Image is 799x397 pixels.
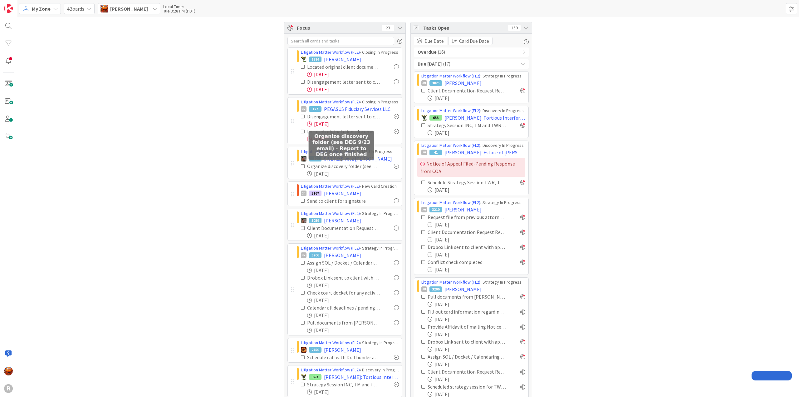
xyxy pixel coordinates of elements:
[301,367,360,373] a: Litigation Matter Workflow (FL2)
[307,266,399,274] div: [DATE]
[428,375,525,383] div: [DATE]
[163,4,195,9] div: Local Time:
[307,224,380,232] div: Client Documentation Request Returned by Client + curated to Original Client Docs folder ➡️ infor...
[421,207,427,212] div: JM
[428,221,525,228] div: [DATE]
[429,207,442,212] div: 3210
[429,115,442,121] div: 653
[429,150,442,155] div: 41
[301,183,399,190] div: › New Card Creation
[428,323,507,330] div: Provide Affidavit of mailing Notice to Heirs to Nic, [PERSON_NAME] and [PERSON_NAME].
[428,179,507,186] div: Schedule Strategy Session TWR, JAM and INC - Schedule for [DATE]
[428,129,525,136] div: [DATE]
[301,340,399,346] div: › Strategy In Progress
[421,199,525,206] div: › Strategy In Progress
[301,374,306,380] img: NC
[309,191,321,196] div: 3167
[421,73,525,79] div: › Strategy In Progress
[301,106,306,112] div: JM
[428,251,525,258] div: [DATE]
[418,61,442,68] b: Due [DATE]
[301,149,360,154] a: Litigation Matter Workflow (FL2)
[459,37,489,45] span: Card Due Date
[307,135,399,143] div: [DATE]
[307,326,399,334] div: [DATE]
[428,300,525,308] div: [DATE]
[307,78,380,86] div: Disengagement letter sent to client & PDF saved in client file
[428,186,525,194] div: [DATE]
[309,57,321,62] div: 1284
[311,133,372,157] h5: Organize discovery folder (see DEG 9/23 email) - Report to DEG once finished
[324,56,361,63] span: [PERSON_NAME]
[301,218,306,223] img: MW
[4,367,13,375] img: KA
[309,252,321,258] div: 3206
[428,236,525,243] div: [DATE]
[428,87,507,94] div: Client Documentation Request Returned by Client + curated to Original Client Docs folder ➡️ infor...
[428,122,507,129] div: Strategy Session INC, TM and TWR for Late Next Week
[324,190,361,197] span: [PERSON_NAME]
[301,99,399,105] div: › Closing In Progress
[301,252,306,258] div: JM
[309,374,321,380] div: 653
[421,142,525,149] div: › Discovery In Progress
[307,296,399,304] div: [DATE]
[428,94,525,102] div: [DATE]
[444,285,482,293] span: [PERSON_NAME]
[324,217,361,224] span: [PERSON_NAME]
[307,86,399,93] div: [DATE]
[307,120,399,128] div: [DATE]
[421,107,525,114] div: › Discovery In Progress
[421,150,427,155] div: JM
[301,148,399,155] div: › MSJ In Progress
[301,340,360,345] a: Litigation Matter Workflow (FL2)
[428,258,499,266] div: Conflict check completed
[429,286,442,292] div: 3206
[309,347,321,353] div: 2750
[301,210,399,217] div: › Strategy In Progress
[307,197,378,205] div: Send to client for signature
[448,37,493,45] button: Card Due Date
[428,345,525,353] div: [DATE]
[301,99,360,105] a: Litigation Matter Workflow (FL2)
[438,49,445,56] span: ( 16 )
[301,49,360,55] a: Litigation Matter Workflow (FL2)
[301,367,399,373] div: › Discovery In Progress
[110,5,148,12] span: [PERSON_NAME]
[307,319,380,326] div: Pull documents from [PERSON_NAME] probate matter.
[307,281,399,289] div: [DATE]
[428,266,525,273] div: [DATE]
[4,4,13,13] img: Visit kanbanzone.com
[324,251,361,259] span: [PERSON_NAME]
[307,63,380,71] div: Located original client documents if necessary & coordinated delivery with client
[307,304,380,311] div: Calendar all deadlines / pending hearings / etc. Update "Next Deadline" field on this card
[287,37,394,45] input: Search all cards and tasks...
[67,5,84,12] span: Boards
[428,368,507,375] div: Client Documentation Request Returned by Client + curated to Original Client Docs folder ➡️ infor...
[428,330,525,338] div: [DATE]
[309,106,321,112] div: 127
[421,200,480,205] a: Litigation Matter Workflow (FL2)
[428,315,525,323] div: [DATE]
[301,183,360,189] a: Litigation Matter Workflow (FL2)
[301,347,306,353] img: TR
[301,156,306,161] img: MW
[428,293,507,300] div: Pull documents from [PERSON_NAME] probate matter.
[307,162,380,170] div: Organize discovery folder (see DEG 9/23 email) - Report to DEG once finished
[307,128,380,135] div: Located original client documents if necessary & coordinated delivery with client
[417,158,525,177] div: Notice of Appeal Filed-Pending Response from COA
[428,213,507,221] div: Request file from previous attorney. [[PERSON_NAME] OSB# 915302]
[428,308,507,315] div: Fill out card information regarding case details.
[444,149,525,156] span: [PERSON_NAME]: Estate of [PERSON_NAME]
[421,142,480,148] a: Litigation Matter Workflow (FL2)
[418,49,437,56] b: Overdue
[307,259,380,266] div: Assign SOL / Docket / Calendaring tasks to an available attorney/paralegal & set deadlines to [DA...
[421,80,427,86] div: JM
[428,360,525,368] div: [DATE]
[382,25,394,31] div: 23
[428,353,507,360] div: Assign SOL / Docket / Calendaring tasks to an available attorney/paralegal & set deadlines to [DA...
[307,232,399,239] div: [DATE]
[324,105,390,113] span: PEGASUS Fiduciary Services LLC
[508,25,521,31] div: 159
[324,346,361,354] span: [PERSON_NAME]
